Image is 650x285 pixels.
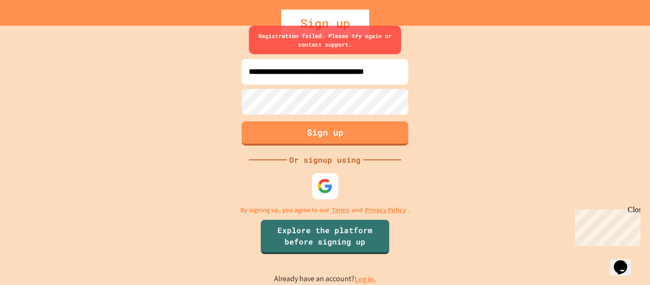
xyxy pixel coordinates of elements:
div: Chat with us now!Close [4,4,66,60]
a: Explore the platform before signing up [261,220,389,254]
div: Registration failed. Please try again or contact support. [249,26,401,54]
iframe: chat widget [571,206,640,246]
div: Sign up [281,10,369,37]
iframe: chat widget [610,247,640,275]
button: Sign up [242,121,408,146]
img: google-icon.svg [317,178,333,194]
a: Privacy Policy [365,205,406,215]
a: Terms [332,205,349,215]
div: Or signup using [287,154,363,166]
p: Already have an account? [274,273,376,285]
a: Log in. [355,274,376,284]
p: By signing up, you agree to our and . [240,205,410,215]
